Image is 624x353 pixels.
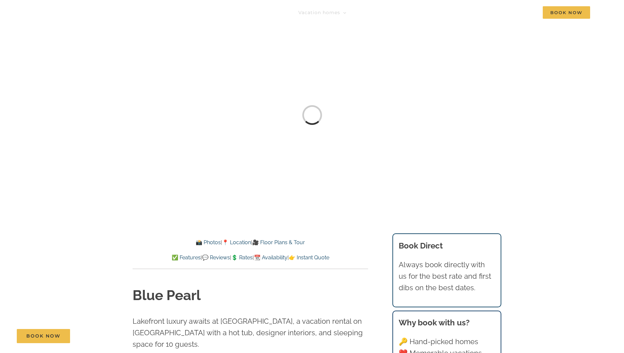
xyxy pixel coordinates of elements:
[17,329,70,343] a: Book Now
[415,6,456,19] a: Deals & More
[289,254,329,261] a: 👉 Instant Quote
[470,6,492,19] a: About
[298,10,340,15] span: Vacation homes
[361,6,400,19] a: Things to do
[254,254,287,261] a: 📆 Availability
[302,105,322,125] div: Loading...
[222,239,251,246] a: 📍 Location
[133,286,368,305] h1: Blue Pearl
[26,333,61,339] span: Book Now
[34,8,145,22] img: Branson Family Retreats Logo
[543,6,590,19] span: Book Now
[361,10,394,15] span: Things to do
[298,6,346,19] a: Vacation homes
[172,254,201,261] a: ✅ Features
[399,259,495,294] p: Always book directly with us for the best rate and first dibs on the best dates.
[399,317,495,329] h3: Why book with us?
[231,254,253,261] a: 💲 Rates
[252,239,305,246] a: 🎥 Floor Plans & Tour
[507,10,528,15] span: Contact
[133,317,363,348] span: Lakefront luxury awaits at [GEOGRAPHIC_DATA], a vacation rental on [GEOGRAPHIC_DATA] with a hot t...
[470,10,486,15] span: About
[133,253,368,262] p: | | | |
[196,239,221,246] a: 📸 Photos
[507,6,528,19] a: Contact
[298,6,590,19] nav: Main Menu
[415,10,449,15] span: Deals & More
[399,240,495,252] h3: Book Direct
[202,254,230,261] a: 💬 Reviews
[133,238,368,247] p: | |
